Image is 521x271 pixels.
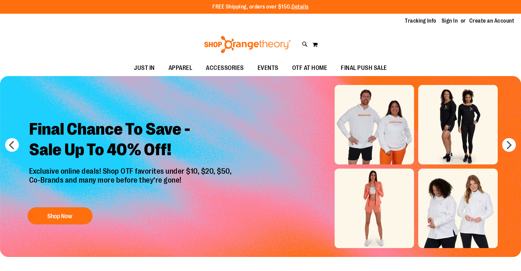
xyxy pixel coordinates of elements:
[258,60,278,76] span: EVENTS
[341,60,387,76] span: FINAL PUSH SALE
[27,207,92,224] button: Shop Now
[405,17,436,25] a: Tracking Info
[212,3,309,11] p: FREE Shipping, orders over $150.
[203,36,292,53] img: Shop Orangetheory
[251,60,285,76] a: EVENTS
[292,60,327,76] span: OTF AT HOME
[199,60,251,76] a: ACCESSORIES
[24,114,239,167] h2: Final Chance To Save - Sale Up To 40% Off!
[334,60,394,76] a: FINAL PUSH SALE
[206,60,244,76] span: ACCESSORIES
[442,17,458,25] a: Sign In
[285,60,334,76] a: OTF AT HOME
[127,60,162,76] a: JUST IN
[502,138,516,152] button: next
[291,4,309,10] a: Details
[134,60,155,76] span: JUST IN
[162,60,199,76] a: APPAREL
[5,138,19,152] button: prev
[24,167,239,200] p: Exclusive online deals! Shop OTF favorites under $10, $20, $50, Co-Brands and many more before th...
[469,17,514,25] a: Create an Account
[169,60,193,76] span: APPAREL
